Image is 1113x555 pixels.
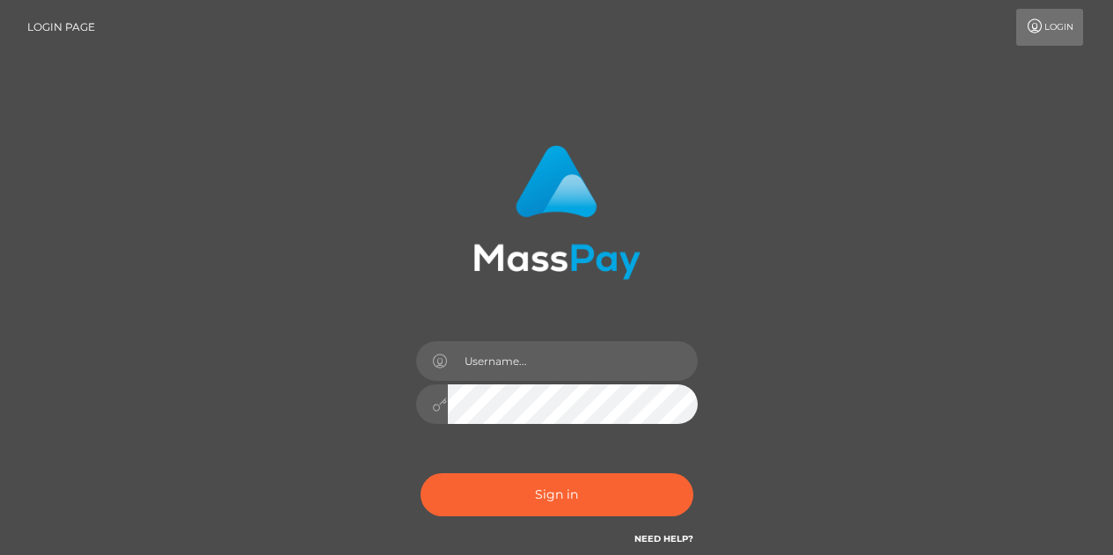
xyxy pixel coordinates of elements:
img: MassPay Login [473,145,641,280]
input: Username... [448,341,698,381]
button: Sign in [421,473,693,516]
a: Need Help? [634,533,693,544]
a: Login [1016,9,1083,46]
a: Login Page [27,9,95,46]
